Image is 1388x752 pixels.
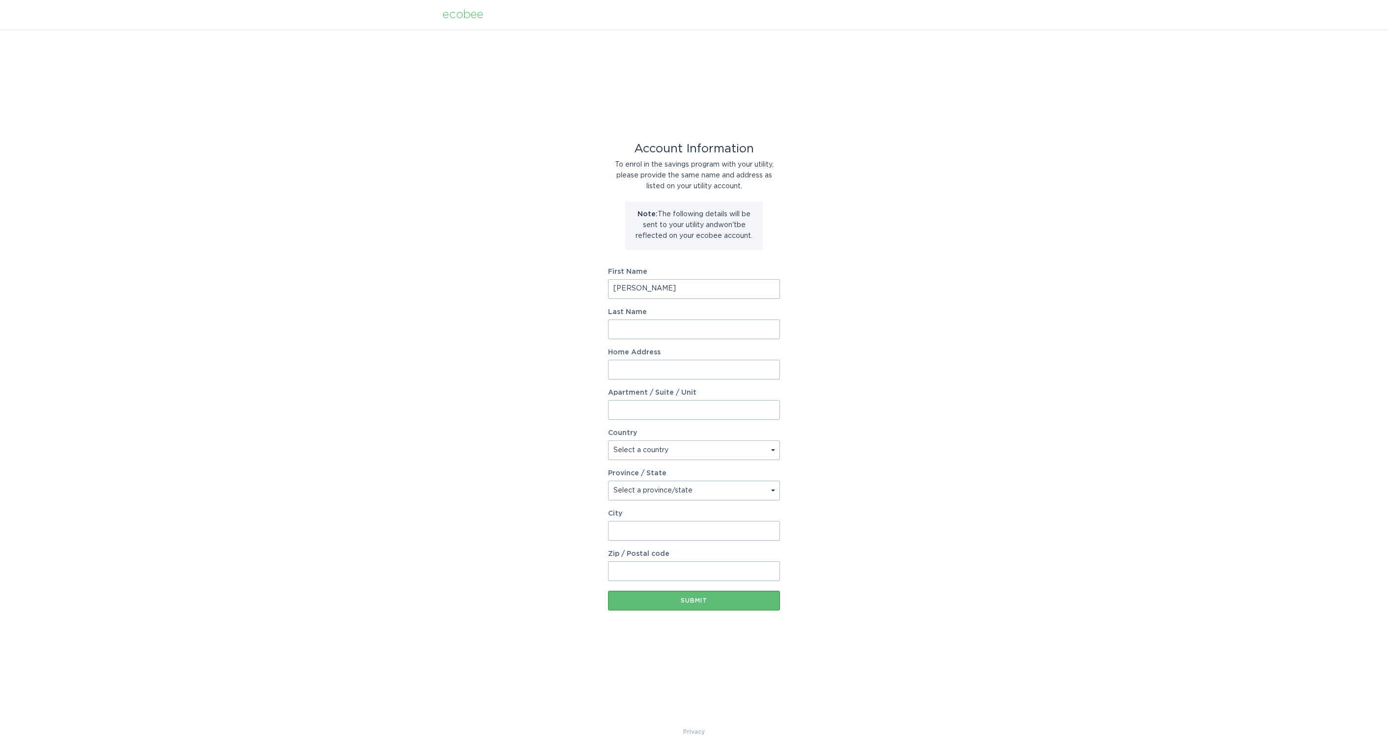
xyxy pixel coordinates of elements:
[608,389,780,396] label: Apartment / Suite / Unit
[443,9,483,20] div: ecobee
[608,268,780,275] label: First Name
[608,144,780,154] div: Account Information
[633,209,755,241] p: The following details will be sent to your utility and won't be reflected on your ecobee account.
[608,159,780,192] div: To enrol in the savings program with your utility, please provide the same name and address as li...
[638,211,658,218] strong: Note:
[608,470,666,477] label: Province / State
[613,598,775,604] div: Submit
[608,309,780,316] label: Last Name
[608,510,780,517] label: City
[608,430,637,436] label: Country
[683,726,705,737] a: Privacy Policy & Terms of Use
[608,591,780,610] button: Submit
[608,349,780,356] label: Home Address
[608,550,780,557] label: Zip / Postal code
